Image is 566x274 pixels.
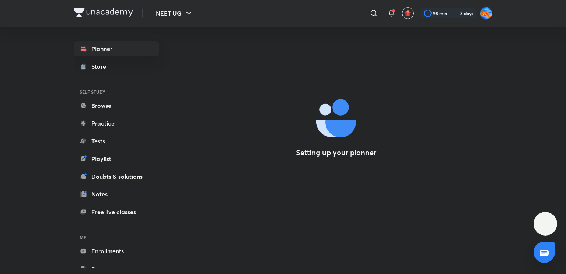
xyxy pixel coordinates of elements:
[74,134,159,148] a: Tests
[74,86,159,98] h6: SELF STUDY
[480,7,492,20] img: Adithya MA
[541,219,550,228] img: ttu
[74,169,159,184] a: Doubts & solutions
[74,8,133,19] a: Company Logo
[74,98,159,113] a: Browse
[74,151,159,166] a: Playlist
[74,231,159,244] h6: ME
[74,59,159,74] a: Store
[74,8,133,17] img: Company Logo
[74,116,159,131] a: Practice
[74,244,159,258] a: Enrollments
[451,10,459,17] img: streak
[402,7,414,19] button: avatar
[151,6,198,21] button: NEET UG
[74,187,159,202] a: Notes
[74,41,159,56] a: Planner
[296,148,376,157] h4: Setting up your planner
[74,205,159,219] a: Free live classes
[91,62,111,71] div: Store
[405,10,411,17] img: avatar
